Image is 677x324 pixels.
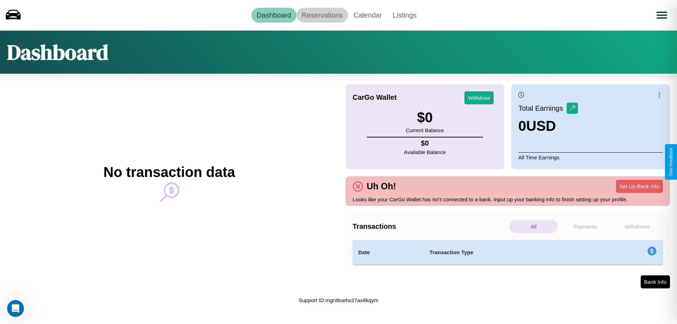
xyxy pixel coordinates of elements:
button: Set Up Bank Info [616,180,663,193]
p: All [510,220,558,233]
p: All Time Earnings [518,152,663,162]
p: Current Balance [406,126,444,135]
iframe: Intercom live chat [7,300,24,317]
a: Dashboard [251,8,297,23]
a: Reservations [297,8,348,23]
p: Total Earnings [518,102,567,115]
a: Calendar [348,8,387,23]
table: simple table [353,240,663,265]
button: Withdraw [464,91,494,104]
p: Available Balance [404,147,446,157]
h4: Transaction Type [429,248,590,257]
button: Bank Info [641,275,670,288]
h2: No transaction data [103,164,235,180]
h3: 0 USD [518,118,578,134]
p: Payments [561,220,610,233]
p: Support ID: mgnittuehx27ax8kqym [299,295,378,305]
h4: Transactions [353,222,508,231]
h4: $ 0 [404,139,446,147]
h4: Uh Oh! [363,181,400,191]
h4: Date [358,248,418,257]
h4: CarGo Wallet [353,93,397,102]
h1: Dashboard [7,38,108,67]
div: Give Feedback [669,148,673,176]
button: Open menu [652,5,672,25]
h3: $ 0 [406,110,444,126]
p: Looks like your CarGo Wallet has isn't connected to a bank. Input up your banking info to finish ... [353,195,663,204]
p: Withdraws [613,220,661,233]
a: Listings [387,8,422,23]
